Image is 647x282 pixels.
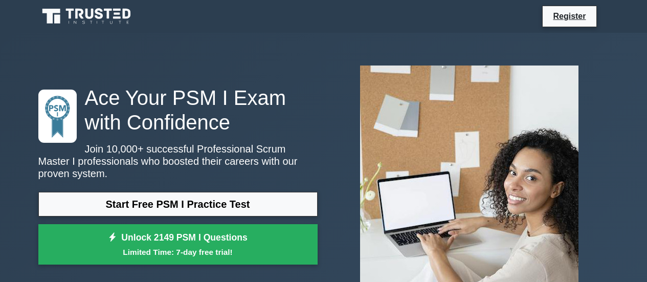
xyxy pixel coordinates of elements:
small: Limited Time: 7-day free trial! [51,246,305,258]
a: Start Free PSM I Practice Test [38,192,318,216]
h1: Ace Your PSM I Exam with Confidence [38,85,318,135]
a: Unlock 2149 PSM I QuestionsLimited Time: 7-day free trial! [38,224,318,265]
p: Join 10,000+ successful Professional Scrum Master I professionals who boosted their careers with ... [38,143,318,180]
a: Register [547,10,592,23]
